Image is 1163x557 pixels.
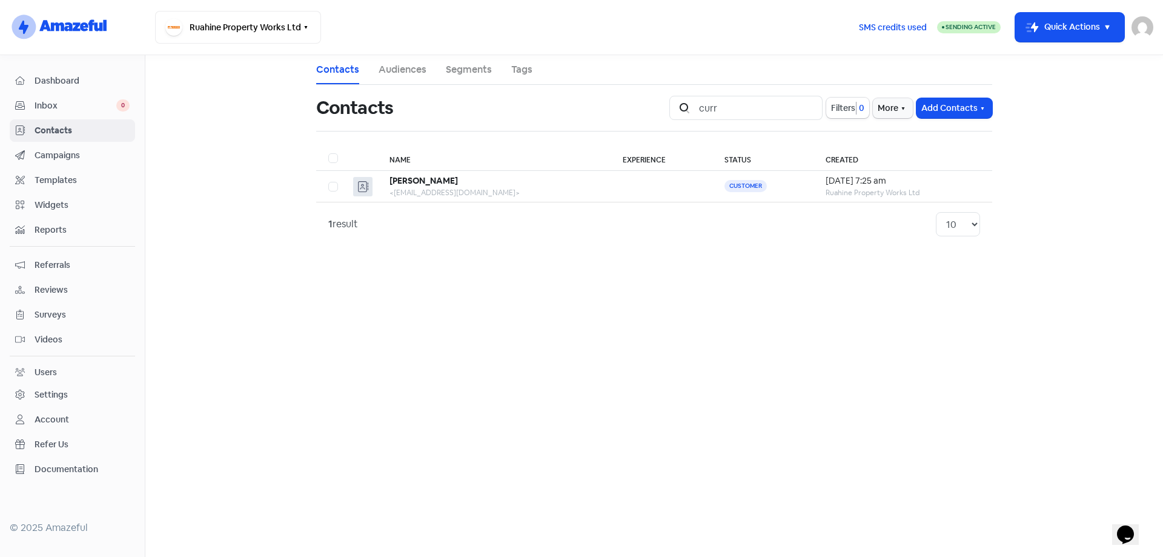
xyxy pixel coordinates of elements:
a: Dashboard [10,70,135,92]
a: SMS credits used [849,20,937,33]
div: Account [35,413,69,426]
div: © 2025 Amazeful [10,521,135,535]
th: Experience [611,146,712,171]
h1: Contacts [316,88,393,127]
span: Referrals [35,259,130,272]
a: Account [10,409,135,431]
a: Inbox 0 [10,95,135,117]
div: Users [35,366,57,379]
div: <[EMAIL_ADDRESS][DOMAIN_NAME]> [389,187,599,198]
a: Referrals [10,254,135,276]
span: Contacts [35,124,130,137]
span: Campaigns [35,149,130,162]
span: Documentation [35,463,130,476]
a: Contacts [316,62,359,77]
a: Segments [446,62,492,77]
a: Users [10,361,135,384]
span: Dashboard [35,75,130,87]
span: Customer [724,180,767,192]
div: result [328,217,358,232]
a: Documentation [10,458,135,481]
span: 0 [116,99,130,112]
a: Reports [10,219,135,241]
span: Refer Us [35,438,130,451]
th: Created [813,146,992,171]
button: More [873,98,913,118]
a: Reviews [10,279,135,301]
button: Ruahine Property Works Ltd [155,11,321,44]
span: Widgets [35,199,130,212]
th: Status [712,146,813,171]
span: 0 [857,102,864,115]
a: Settings [10,384,135,406]
span: Reviews [35,284,130,296]
span: Surveys [35,309,130,321]
div: Settings [35,389,68,401]
span: Filters [831,102,855,115]
button: Quick Actions [1015,13,1124,42]
button: Filters0 [826,98,869,118]
iframe: chat widget [1112,509,1151,545]
span: Videos [35,333,130,346]
a: Audiences [379,62,426,77]
a: Sending Active [937,20,1001,35]
span: Inbox [35,99,116,112]
b: [PERSON_NAME] [389,175,458,186]
button: Add Contacts [916,98,992,118]
a: Templates [10,169,135,192]
strong: 1 [328,218,333,230]
a: Widgets [10,194,135,216]
a: Surveys [10,304,135,326]
th: Name [377,146,611,171]
img: User [1132,16,1153,38]
a: Tags [511,62,532,77]
a: Refer Us [10,433,135,456]
div: Ruahine Property Works Ltd [826,187,980,198]
span: Reports [35,224,130,236]
input: Search [692,96,823,120]
span: Sending Active [946,23,996,31]
span: Templates [35,174,130,187]
a: Videos [10,329,135,351]
span: SMS credits used [859,21,927,34]
div: [DATE] 7:25 am [826,175,980,187]
a: Contacts [10,119,135,142]
a: Campaigns [10,144,135,167]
